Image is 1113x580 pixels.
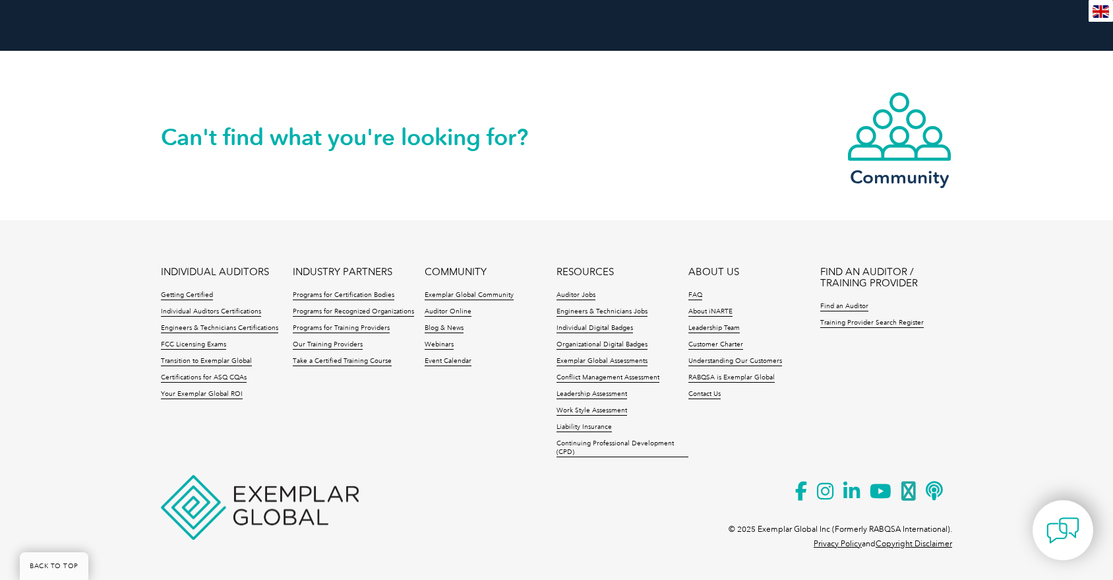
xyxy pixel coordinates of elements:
a: Blog & News [425,324,464,333]
a: Community [847,91,952,185]
a: Transition to Exemplar Global [161,357,252,366]
a: Individual Auditors Certifications [161,307,261,317]
h2: Can't find what you're looking for? [161,127,556,148]
a: COMMUNITY [425,267,487,278]
a: Engineers & Technicians Certifications [161,324,278,333]
a: RABQSA is Exemplar Global [688,373,775,383]
a: Our Training Providers [293,340,363,350]
a: Work Style Assessment [556,406,627,416]
a: Understanding Our Customers [688,357,782,366]
a: Continuing Professional Development (CPD) [556,439,688,457]
a: Contact Us [688,390,721,399]
a: Exemplar Global Assessments [556,357,647,366]
a: ABOUT US [688,267,739,278]
h3: Community [847,169,952,185]
a: FAQ [688,291,702,300]
a: Take a Certified Training Course [293,357,392,366]
a: Auditor Online [425,307,471,317]
a: INDUSTRY PARTNERS [293,267,392,278]
p: © 2025 Exemplar Global Inc (Formerly RABQSA International). [729,522,952,536]
a: Engineers & Technicians Jobs [556,307,647,317]
a: Event Calendar [425,357,471,366]
a: Getting Certified [161,291,213,300]
a: Leadership Team [688,324,740,333]
img: icon-community.webp [847,91,952,162]
a: FCC Licensing Exams [161,340,226,350]
a: Training Provider Search Register [820,319,924,328]
a: Certifications for ASQ CQAs [161,373,247,383]
a: Liability Insurance [556,423,612,432]
a: Leadership Assessment [556,390,627,399]
a: Your Exemplar Global ROI [161,390,243,399]
a: About iNARTE [688,307,733,317]
a: Conflict Management Assessment [556,373,659,383]
img: Exemplar Global [161,475,359,540]
a: Organizational Digital Badges [556,340,647,350]
a: Auditor Jobs [556,291,595,300]
img: contact-chat.png [1046,514,1079,547]
a: Individual Digital Badges [556,324,633,333]
a: Find an Auditor [820,302,868,311]
p: and [814,536,952,551]
a: FIND AN AUDITOR / TRAINING PROVIDER [820,267,952,289]
a: BACK TO TOP [20,552,88,580]
a: RESOURCES [556,267,614,278]
a: Webinars [425,340,454,350]
a: Copyright Disclaimer [876,539,952,548]
a: Privacy Policy [814,539,862,548]
a: Programs for Certification Bodies [293,291,394,300]
a: INDIVIDUAL AUDITORS [161,267,269,278]
a: Programs for Recognized Organizations [293,307,414,317]
a: Programs for Training Providers [293,324,390,333]
a: Customer Charter [688,340,743,350]
img: en [1093,5,1109,18]
a: Exemplar Global Community [425,291,514,300]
